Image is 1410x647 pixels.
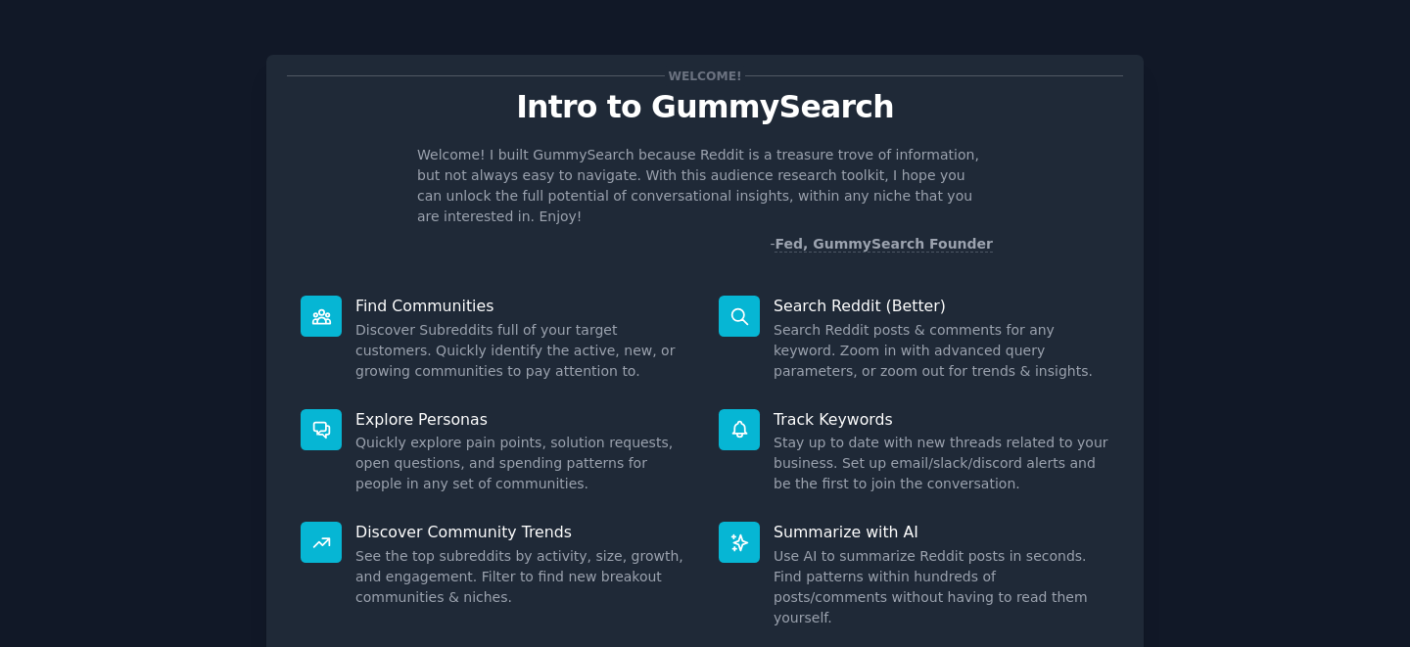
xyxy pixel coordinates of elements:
p: Summarize with AI [774,522,1109,542]
dd: Search Reddit posts & comments for any keyword. Zoom in with advanced query parameters, or zoom o... [774,320,1109,382]
dd: Stay up to date with new threads related to your business. Set up email/slack/discord alerts and ... [774,433,1109,494]
p: Explore Personas [355,409,691,430]
p: Discover Community Trends [355,522,691,542]
span: Welcome! [665,66,745,86]
a: Fed, GummySearch Founder [775,236,993,253]
p: Find Communities [355,296,691,316]
p: Track Keywords [774,409,1109,430]
dd: Use AI to summarize Reddit posts in seconds. Find patterns within hundreds of posts/comments with... [774,546,1109,628]
p: Welcome! I built GummySearch because Reddit is a treasure trove of information, but not always ea... [417,145,993,227]
div: - [770,234,993,254]
dd: Discover Subreddits full of your target customers. Quickly identify the active, new, or growing c... [355,320,691,382]
p: Search Reddit (Better) [774,296,1109,316]
p: Intro to GummySearch [287,90,1123,124]
dd: Quickly explore pain points, solution requests, open questions, and spending patterns for people ... [355,433,691,494]
dd: See the top subreddits by activity, size, growth, and engagement. Filter to find new breakout com... [355,546,691,608]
